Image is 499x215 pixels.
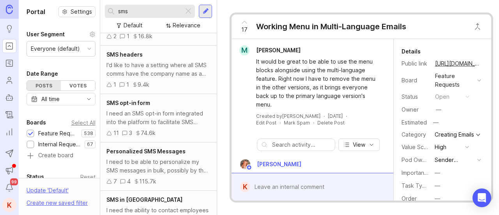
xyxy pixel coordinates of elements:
span: Personalized SMS Messages [106,148,186,155]
label: Value Scale [402,144,432,150]
span: SMS opt-in form [106,100,150,106]
div: Merged in a post: [257,171,377,180]
button: K [2,198,16,212]
span: 99 [10,178,18,185]
span: 17 [241,25,248,34]
div: Estimated [402,120,427,125]
div: 7 [113,177,117,186]
a: Ideas [2,22,16,36]
button: Settings [58,6,96,17]
div: · [346,113,347,119]
div: Details [402,47,421,56]
button: Announcements [2,163,16,178]
span: [PERSON_NAME] [257,161,301,167]
div: Delete Post [317,119,345,126]
div: I'd like to have a setting where all SMS comms have the company name as a message header. Ex: "CO... [106,61,211,78]
div: · [313,119,314,126]
a: Users [2,73,16,87]
div: — [435,194,440,203]
a: [DATE] [328,113,343,119]
label: Order [402,195,417,202]
label: Importance [402,169,431,176]
div: Boards [27,118,46,127]
p: 538 [84,130,93,137]
a: SMS opt-in formI need an SMS opt-in form integrated into the platform to facilitate SMS communica... [100,94,217,142]
div: 115.7k [139,177,156,186]
div: Feature Requests [38,129,78,138]
div: Created by [PERSON_NAME] [256,113,320,119]
a: M[PERSON_NAME] [235,45,307,55]
a: Create board [27,153,96,160]
button: Close button [470,19,485,34]
div: · [280,119,281,126]
svg: toggle icon [83,96,95,102]
div: Reset [80,175,96,179]
div: Status [27,172,44,181]
div: — [431,117,441,128]
div: 11 [113,129,119,137]
span: SMS in [GEOGRAPHIC_DATA] [106,196,182,203]
label: Pod Ownership [402,156,441,163]
div: I need an SMS opt-in form integrated into the platform to facilitate SMS communication. Managing ... [106,109,211,126]
div: I need to be able to personalize my SMS messages in bulk, possibly by the use of merge fields, wh... [106,158,211,175]
input: Search activity... [272,140,331,149]
a: Reporting [2,125,16,139]
img: Canny Home [6,5,13,14]
div: Internal Requests [38,140,81,149]
div: — [436,105,441,114]
a: Personalized SMS MessagesI need to be able to personalize my SMS messages in bulk, possibly by th... [100,142,217,191]
span: [PERSON_NAME] [256,47,301,53]
div: 2 [113,32,117,41]
a: SMS headersI'd like to have a setting where all SMS comms have the company name as a message head... [100,46,217,94]
div: Edit Post [256,119,276,126]
a: Bronwen W[PERSON_NAME] [235,159,308,169]
div: Status [402,92,429,101]
img: Bronwen W [238,159,253,169]
div: Create new saved filter [27,199,88,207]
div: User Segment [27,30,65,39]
div: Select All [71,121,96,125]
input: Search... [118,7,180,16]
div: Open Intercom Messenger [472,188,491,207]
div: 1 [126,80,129,89]
div: Category [402,130,429,139]
div: — [435,169,440,177]
button: Mark Spam [284,119,310,126]
span: Settings [71,8,92,16]
div: Relevance [173,21,200,30]
div: Everyone (default) [31,44,80,53]
div: Public link [402,59,429,68]
span: View [353,141,365,149]
div: 9.4k [138,80,149,89]
div: 1 [127,32,129,41]
a: Portal [2,39,16,53]
a: [URL][DOMAIN_NAME] [433,59,483,69]
div: Update ' Default ' [27,186,69,199]
button: Notifications [2,181,16,195]
div: All time [41,95,60,103]
label: Task Type [402,182,429,189]
div: 16.8k [138,32,152,41]
div: open [435,92,449,101]
div: Votes [61,81,95,91]
button: View [338,139,380,151]
div: · [324,113,325,119]
div: K [240,182,249,192]
div: 4 [127,177,131,186]
button: Send to Autopilot [2,146,16,160]
span: SMS headers [106,51,143,58]
div: Date Range [27,69,58,78]
div: Creating Emails [435,132,474,137]
div: 74.6k [141,129,156,137]
div: Posts [27,81,61,91]
a: Roadmaps [2,56,16,70]
div: M [239,45,249,55]
a: Changelog [2,108,16,122]
div: Sender Experience [435,156,474,164]
p: 67 [87,141,93,147]
div: — [435,181,440,190]
a: Autopilot [2,91,16,105]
